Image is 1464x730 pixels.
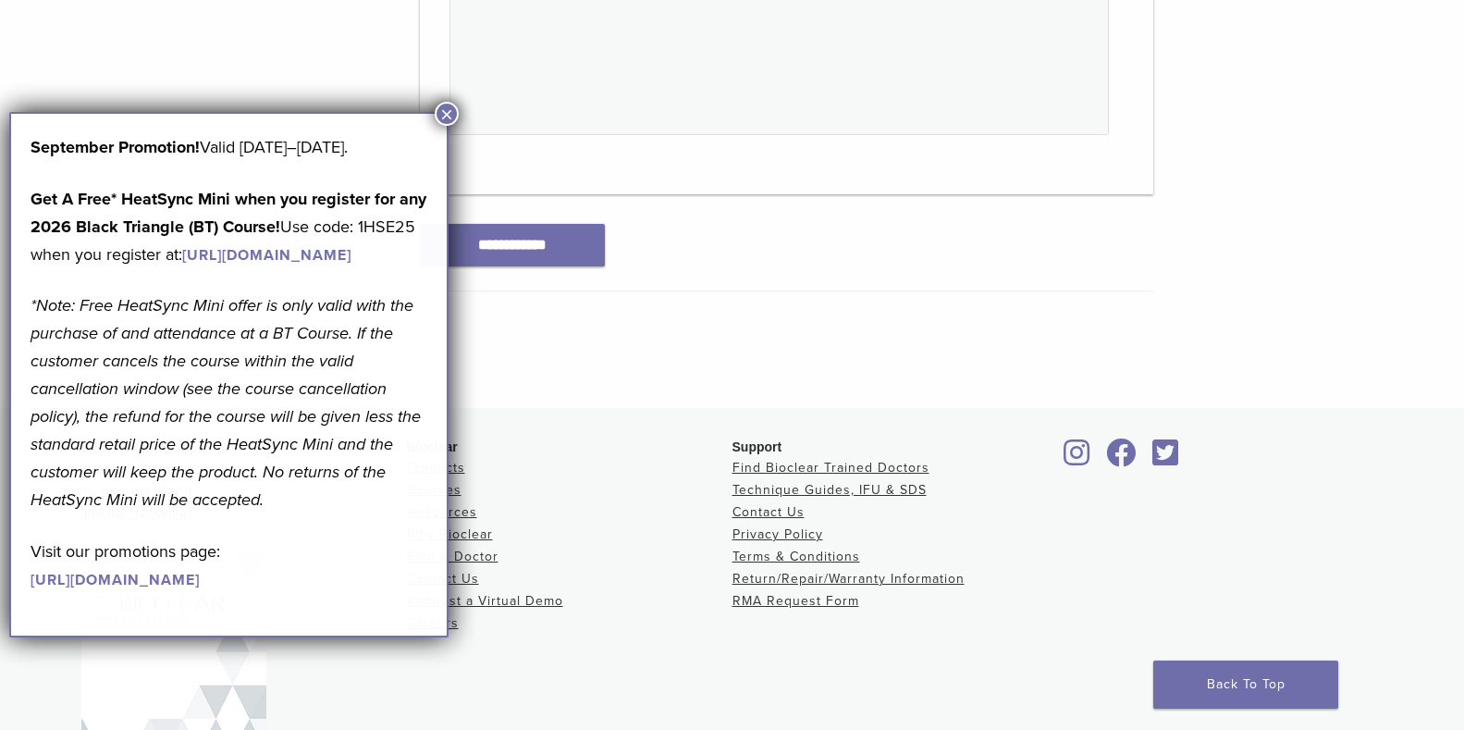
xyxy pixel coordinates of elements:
a: RMA Request Form [732,593,859,609]
a: Bioclear [1058,450,1097,468]
a: Find A Doctor [407,549,498,564]
a: Technique Guides, IFU & SDS [732,482,927,498]
span: Support [732,439,782,454]
button: Close [435,102,459,126]
em: *Note: Free HeatSync Mini offer is only valid with the purchase of and attendance at a BT Course.... [31,295,421,510]
a: Request a Virtual Demo [407,593,563,609]
a: Bioclear [1101,450,1143,468]
a: Why Bioclear [407,526,493,542]
a: Bioclear [1147,450,1186,468]
p: Valid [DATE]–[DATE]. [31,133,427,161]
p: Visit our promotions page: [31,538,427,593]
p: Use code: 1HSE25 when you register at: [31,185,427,268]
span: Bioclear [407,439,458,454]
b: September Promotion! [31,137,200,157]
a: [URL][DOMAIN_NAME] [182,246,351,265]
a: Contact Us [732,504,805,520]
a: Back To Top [1153,661,1338,709]
a: Terms & Conditions [732,549,860,564]
strong: Get A Free* HeatSync Mini when you register for any 2026 Black Triangle (BT) Course! [31,189,426,237]
a: [URL][DOMAIN_NAME] [31,571,200,589]
a: Find Bioclear Trained Doctors [732,460,929,476]
a: Return/Repair/Warranty Information [732,571,965,587]
a: Privacy Policy [732,526,823,542]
